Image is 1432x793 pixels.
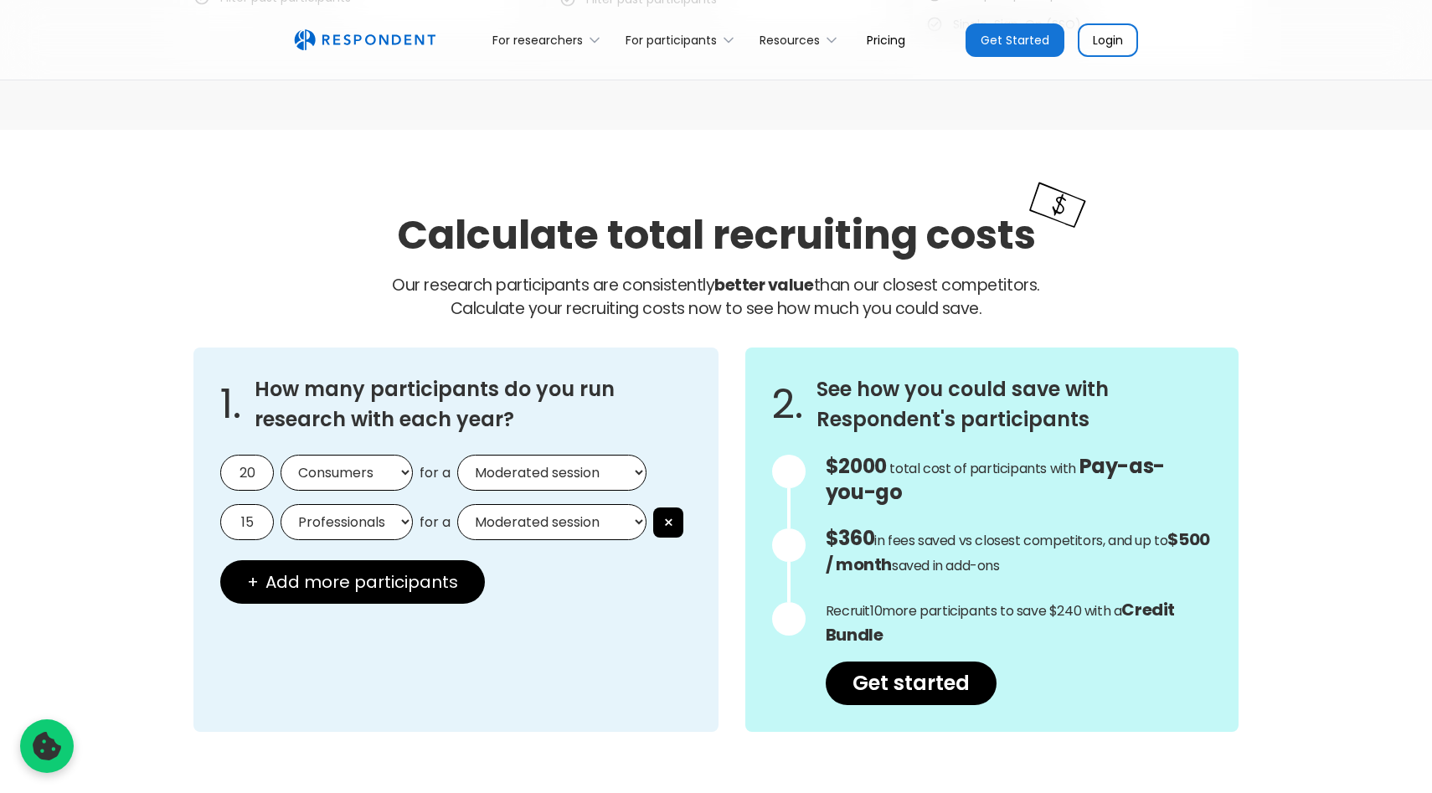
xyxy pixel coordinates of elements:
div: For participants [626,32,717,49]
span: 2. [772,396,803,413]
a: home [294,29,435,51]
span: total cost of participants with [889,459,1076,478]
img: Untitled UI logotext [294,29,435,51]
div: For participants [616,20,750,59]
strong: better value [714,274,813,296]
a: Login [1078,23,1138,57]
span: for a [420,465,451,481]
a: Get started [826,662,997,705]
a: Pricing [853,20,919,59]
h2: Calculate total recruiting costs [397,207,1036,263]
h3: How many participants do you run research with each year? [255,374,692,435]
div: Resources [760,32,820,49]
div: Resources [750,20,853,59]
span: 10 [870,601,882,620]
h3: See how you could save with Respondent's participants [816,374,1212,435]
div: For researchers [492,32,583,49]
span: Add more participants [265,574,458,590]
span: 1. [220,396,241,413]
p: Our research participants are consistently than our closest competitors. [193,274,1239,321]
span: $2000 [826,452,887,480]
a: Get Started [966,23,1064,57]
span: Calculate your recruiting costs now to see how much you could save. [451,297,982,320]
span: Pay-as-you-go [826,452,1165,506]
button: × [653,507,683,538]
span: $360 [826,524,874,552]
p: in fees saved vs closest competitors, and up to saved in add-ons [826,527,1212,578]
span: + [247,574,259,590]
strong: $500 / month [826,528,1210,576]
div: For researchers [483,20,616,59]
span: for a [420,514,451,531]
button: + Add more participants [220,560,485,604]
p: Recruit more participants to save $240 with a [826,598,1212,648]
